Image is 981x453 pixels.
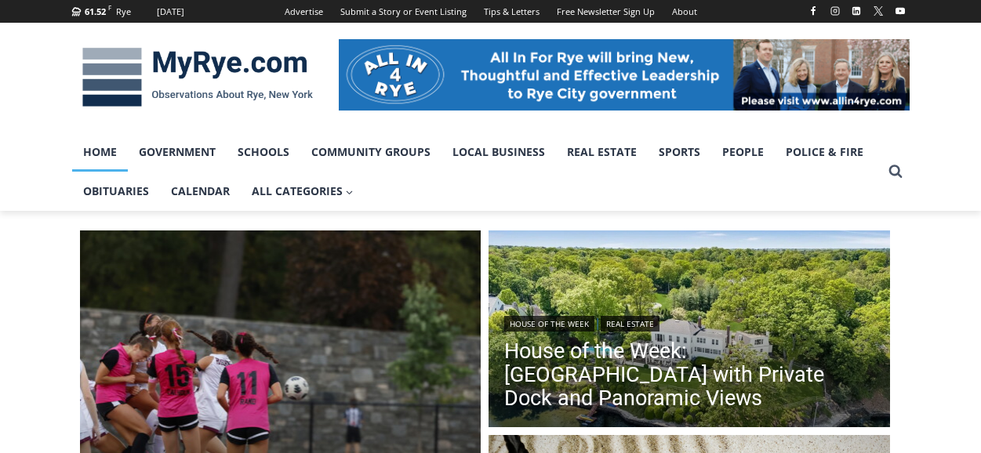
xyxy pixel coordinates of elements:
[847,2,866,20] a: Linkedin
[891,2,910,20] a: YouTube
[775,132,874,172] a: Police & Fire
[339,39,910,110] img: All in for Rye
[441,132,556,172] a: Local Business
[72,37,323,118] img: MyRye.com
[300,132,441,172] a: Community Groups
[116,5,131,19] div: Rye
[252,183,354,200] span: All Categories
[504,339,874,410] a: House of the Week: [GEOGRAPHIC_DATA] with Private Dock and Panoramic Views
[504,313,874,332] div: |
[601,316,659,332] a: Real Estate
[648,132,711,172] a: Sports
[241,172,365,211] a: All Categories
[869,2,888,20] a: X
[504,316,594,332] a: House of the Week
[489,230,890,431] a: Read More House of the Week: Historic Rye Waterfront Estate with Private Dock and Panoramic Views
[128,132,227,172] a: Government
[72,132,128,172] a: Home
[881,158,910,186] button: View Search Form
[157,5,184,19] div: [DATE]
[711,132,775,172] a: People
[826,2,845,20] a: Instagram
[160,172,241,211] a: Calendar
[489,230,890,431] img: 13 Kirby Lane, Rye
[72,172,160,211] a: Obituaries
[108,3,111,12] span: F
[72,132,881,212] nav: Primary Navigation
[804,2,823,20] a: Facebook
[85,5,106,17] span: 61.52
[227,132,300,172] a: Schools
[556,132,648,172] a: Real Estate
